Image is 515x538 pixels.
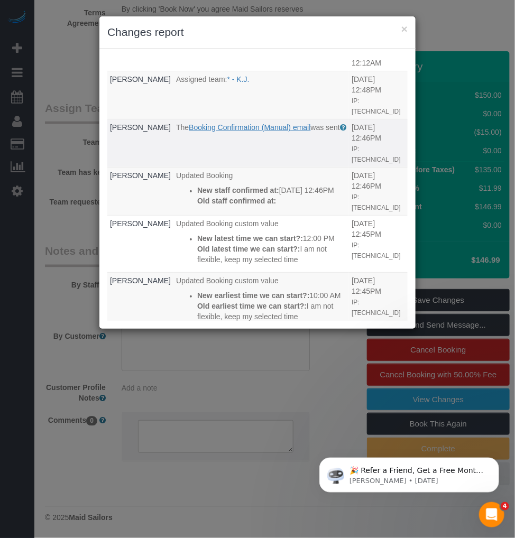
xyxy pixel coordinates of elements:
[107,24,408,40] h3: Changes report
[176,219,279,228] span: Updated Booking custom value
[176,171,233,180] span: Updated Booking
[107,119,173,167] td: Who
[176,123,189,132] span: The
[110,123,171,132] a: [PERSON_NAME]
[352,242,401,259] small: IP: [TECHNICAL_ID]
[197,233,346,244] p: 12:00 PM
[311,123,340,132] span: was sent
[189,48,261,57] a: Invoice charged email
[197,290,346,301] p: 10:00 AM
[479,502,504,527] iframe: Intercom live chat
[173,215,349,272] td: What
[176,75,227,84] span: Assigned team:
[176,276,279,285] span: Updated Booking custom value
[501,502,509,511] span: 4
[401,23,408,34] button: ×
[110,171,171,180] a: [PERSON_NAME]
[110,276,171,285] a: [PERSON_NAME]
[197,234,303,243] strong: New latest time we can start?:
[227,75,250,84] a: * - K.J.
[107,272,173,329] td: Who
[173,119,349,167] td: What
[110,219,171,228] a: [PERSON_NAME]
[110,75,171,84] a: [PERSON_NAME]
[173,272,349,329] td: What
[107,71,173,119] td: Who
[107,44,173,71] td: Who
[197,302,307,310] strong: Old earliest time we can start?:
[261,48,290,57] span: was sent
[304,435,515,509] iframe: Intercom notifications message
[349,215,408,272] td: When
[349,119,408,167] td: When
[197,197,276,205] strong: Old staff confirmed at:
[349,167,408,215] td: When
[349,44,408,71] td: When
[176,48,189,57] span: The
[197,301,346,322] p: I am not flexible, keep my selected time
[349,272,408,329] td: When
[173,44,349,71] td: What
[197,245,300,253] strong: Old latest time we can start?:
[352,299,401,317] small: IP: [TECHNICAL_ID]
[173,71,349,119] td: What
[197,291,309,300] strong: New earliest time we can start?:
[197,186,279,194] strong: New staff confirmed at:
[99,16,416,329] sui-modal: Changes report
[197,185,346,196] p: [DATE] 12:46PM
[352,193,401,211] small: IP: [TECHNICAL_ID]
[349,71,408,119] td: When
[352,145,401,163] small: IP: [TECHNICAL_ID]
[110,48,135,57] a: System
[352,97,401,115] small: IP: [TECHNICAL_ID]
[107,215,173,272] td: Who
[197,244,346,265] p: I am not flexible, keep my selected time
[173,167,349,215] td: What
[189,123,310,132] a: Booking Confirmation (Manual) email
[107,167,173,215] td: Who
